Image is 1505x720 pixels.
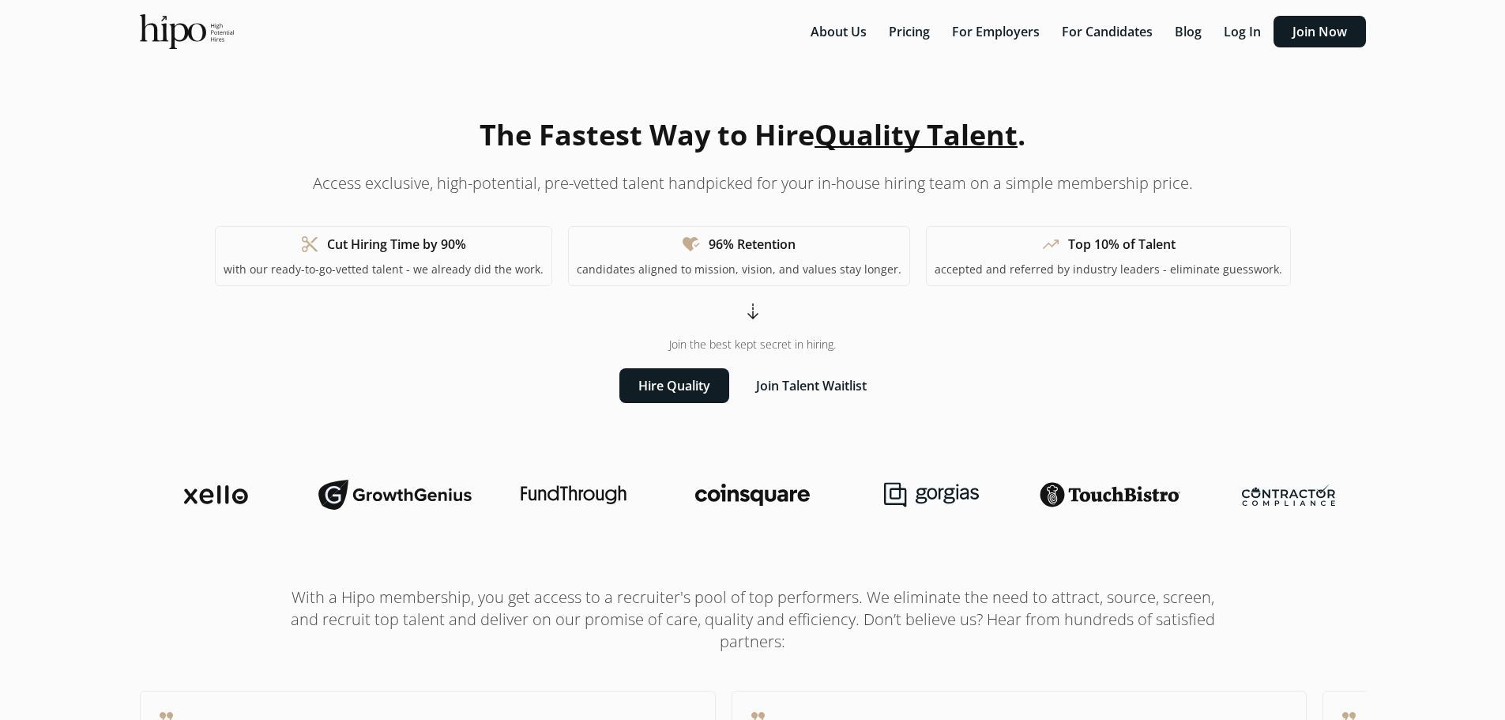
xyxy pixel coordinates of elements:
[1274,16,1366,47] button: Join Now
[695,484,809,506] img: coinsquare-logo
[669,337,836,352] span: Join the best kept secret in hiring.
[521,485,626,504] img: fundthrough-logo
[879,23,943,40] a: Pricing
[801,16,876,47] button: About Us
[1040,482,1180,507] img: touchbistro-logo
[1214,16,1270,47] button: Log In
[1068,235,1176,254] h1: Top 10% of Talent
[709,235,796,254] h1: 96% Retention
[327,235,466,254] h1: Cut Hiring Time by 90%
[184,485,248,504] img: xello-logo
[1052,23,1165,40] a: For Candidates
[1052,16,1162,47] button: For Candidates
[1165,16,1211,47] button: Blog
[943,23,1052,40] a: For Employers
[743,302,762,321] span: arrow_cool_down
[1242,484,1335,506] img: contractor-compliance-logo
[300,235,319,254] span: content_cut
[935,262,1282,277] p: accepted and referred by industry leaders - eliminate guesswork.
[279,586,1227,653] h1: With a Hipo membership, you get access to a recruiter's pool of top performers. We eliminate the ...
[318,479,472,511] img: growthgenius-logo
[1214,23,1274,40] a: Log In
[682,235,701,254] span: heart_check
[879,16,939,47] button: Pricing
[801,23,879,40] a: About Us
[737,368,886,403] button: Join Talent Waitlist
[815,115,1018,154] span: Quality Talent
[313,172,1193,194] p: Access exclusive, high-potential, pre-vetted talent handpicked for your in-house hiring team on a...
[1165,23,1214,40] a: Blog
[1041,235,1060,254] span: trending_up
[884,482,979,507] img: gorgias-logo
[224,262,544,277] p: with our ready-to-go-vetted talent - we already did the work.
[577,262,901,277] p: candidates aligned to mission, vision, and values stay longer.
[1274,23,1366,40] a: Join Now
[943,16,1049,47] button: For Employers
[480,114,1025,156] h1: The Fastest Way to Hire .
[619,368,729,403] button: Hire Quality
[140,14,234,49] img: official-logo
